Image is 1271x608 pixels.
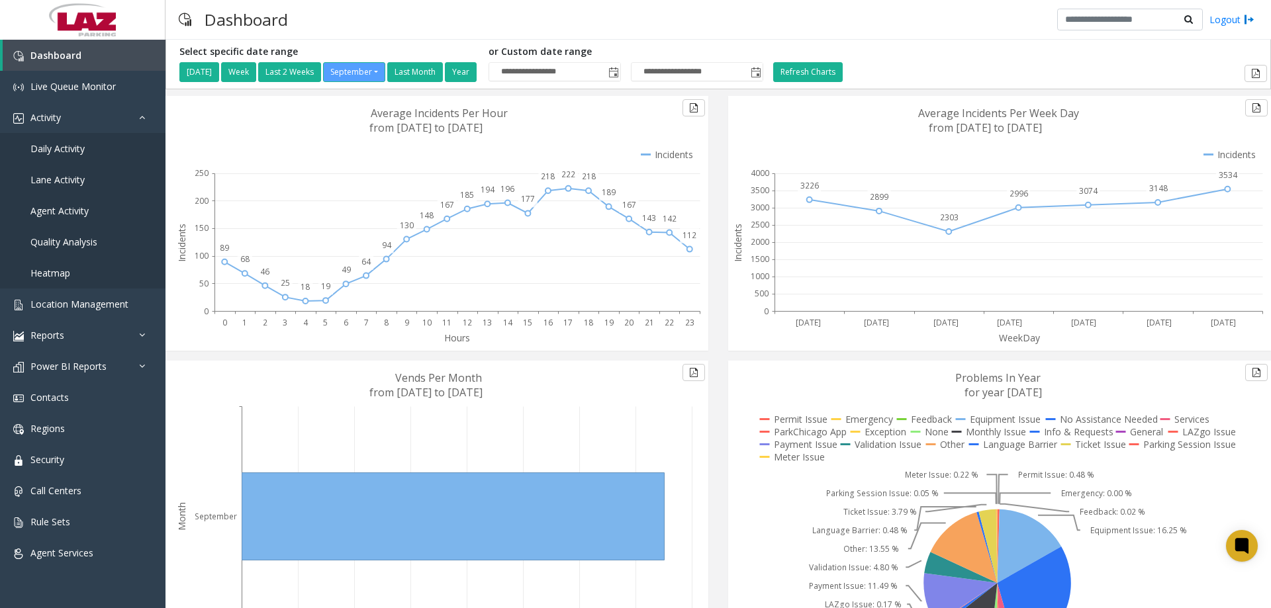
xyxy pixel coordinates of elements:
text: Parking Session Issue: 0.05 % [826,488,939,499]
text: [DATE] [796,317,821,328]
text: Payment Issue: 11.49 % [809,580,898,591]
button: Export to pdf [683,364,705,381]
text: 13 [483,317,492,328]
text: from [DATE] to [DATE] [369,120,483,135]
text: 3074 [1079,185,1098,196]
h5: or Custom date range [489,46,763,58]
button: [DATE] [179,62,219,82]
span: Dashboard [30,49,81,62]
text: Other: 13.55 % [843,543,899,554]
text: 20 [624,317,634,328]
text: 19 [321,281,330,292]
span: Rule Sets [30,515,70,528]
text: [DATE] [1211,317,1236,328]
span: Lane Activity [30,173,85,186]
img: 'icon' [13,424,24,435]
span: Heatmap [30,267,70,279]
text: Meter Issue: 0.22 % [905,469,978,480]
text: 3534 [1219,169,1238,181]
text: 9 [404,317,409,328]
text: 4000 [751,167,769,179]
text: 89 [220,242,229,253]
img: 'icon' [13,113,24,124]
text: 11 [442,317,451,328]
text: [DATE] [864,317,889,328]
text: 14 [503,317,513,328]
text: 222 [561,169,575,180]
button: Export to pdf [1245,99,1268,116]
text: 21 [645,317,654,328]
text: 1 [242,317,247,328]
button: Last Month [387,62,443,82]
text: [DATE] [933,317,959,328]
text: Vends Per Month [395,370,482,385]
text: 49 [342,264,351,275]
text: 0 [204,306,209,317]
text: Month [175,502,188,531]
button: Year [445,62,477,82]
span: Toggle popup [606,63,620,81]
img: 'icon' [13,362,24,372]
text: 0 [764,306,769,317]
button: Refresh Charts [773,62,843,82]
text: [DATE] [997,317,1022,328]
text: 189 [602,187,616,198]
text: 3000 [751,202,769,213]
text: 100 [195,250,209,261]
button: Last 2 Weeks [258,62,321,82]
text: 1000 [751,271,769,282]
text: 0 [222,317,227,328]
text: Hours [444,331,470,344]
text: 2000 [751,236,769,247]
a: Logout [1209,13,1254,26]
button: September [323,62,385,82]
text: 167 [440,199,454,210]
span: Live Queue Monitor [30,80,116,93]
text: 2500 [751,219,769,230]
text: 130 [400,220,414,231]
img: 'icon' [13,331,24,341]
text: 143 [642,212,656,224]
text: 250 [195,167,209,179]
span: Agent Services [30,546,93,559]
img: 'icon' [13,455,24,466]
text: 1500 [751,253,769,265]
text: 218 [541,171,555,182]
img: 'icon' [13,517,24,528]
text: 10 [422,317,432,328]
span: Security [30,453,64,466]
text: 22 [665,317,674,328]
text: 16 [543,317,553,328]
text: 15 [523,317,532,328]
a: Dashboard [3,40,165,71]
button: Export to pdf [683,99,705,116]
text: Language Barrier: 0.48 % [812,525,908,536]
text: 5 [323,317,328,328]
text: from [DATE] to [DATE] [929,120,1042,135]
text: 8 [384,317,389,328]
img: 'icon' [13,82,24,93]
text: Validation Issue: 4.80 % [809,562,898,573]
text: Emergency: 0.00 % [1061,488,1132,499]
text: Problems In Year [955,370,1041,385]
text: 3 [283,317,287,328]
text: 2 [263,317,267,328]
img: 'icon' [13,393,24,404]
text: Average Incidents Per Hour [371,106,508,120]
text: 150 [195,222,209,234]
button: Week [221,62,256,82]
button: Export to pdf [1245,364,1268,381]
text: 196 [500,183,514,195]
text: 7 [364,317,369,328]
text: Feedback: 0.02 % [1080,506,1145,517]
text: 112 [683,230,696,241]
text: 18 [584,317,593,328]
text: 167 [622,199,636,210]
button: Export to pdf [1245,65,1267,82]
img: 'icon' [13,51,24,62]
text: 18 [301,281,310,292]
span: Quality Analysis [30,236,97,248]
text: [DATE] [1071,317,1096,328]
img: 'icon' [13,486,24,497]
text: WeekDay [999,331,1041,344]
